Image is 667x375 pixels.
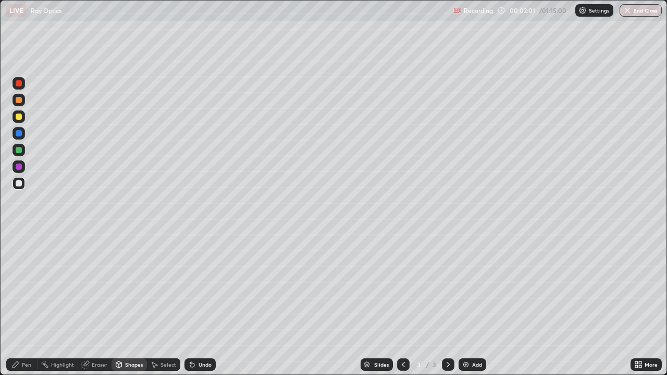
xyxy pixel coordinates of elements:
div: Shapes [125,362,143,367]
button: End Class [620,4,662,17]
div: / [426,361,429,368]
div: Slides [374,362,389,367]
div: Eraser [92,362,107,367]
div: Select [160,362,176,367]
div: 3 [431,360,438,369]
div: Undo [199,362,212,367]
p: LIVE [9,6,23,15]
div: More [645,362,658,367]
div: Highlight [51,362,74,367]
p: Recording [464,7,493,15]
div: 3 [414,361,424,368]
img: end-class-cross [623,6,632,15]
img: class-settings-icons [578,6,587,15]
p: Settings [589,8,609,13]
img: add-slide-button [462,360,470,369]
img: recording.375f2c34.svg [453,6,462,15]
p: Ray Optics [31,6,61,15]
div: Add [472,362,482,367]
div: Pen [22,362,31,367]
